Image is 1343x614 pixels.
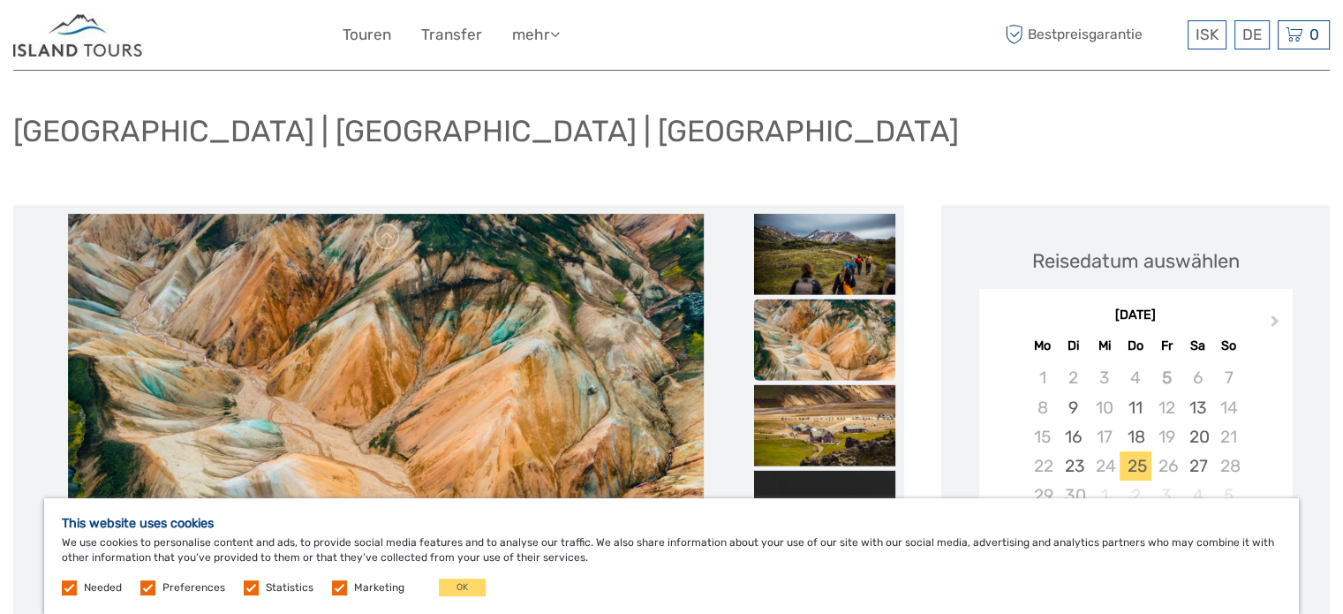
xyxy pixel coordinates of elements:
[1182,363,1213,392] div: Not available Samstag, 6. September 2025
[1151,393,1182,422] div: Not available Freitag, 12. September 2025
[754,299,895,394] img: 24d4bbf0ff7f4445a8c4a041c6542413.jpeg
[1120,481,1151,510] div: Not available Donnerstag, 2. Oktober 2025
[1120,451,1151,481] div: Choose Donnerstag, 25. September 2025
[1120,363,1151,392] div: Not available Donnerstag, 4. September 2025
[343,22,391,48] a: Touren
[1058,363,1089,392] div: Not available Dienstag, 2. September 2025
[1213,481,1244,510] div: Not available Sonntag, 5. Oktober 2025
[1027,422,1058,451] div: Not available Montag, 15. September 2025
[985,363,1286,539] div: month 2025-09
[203,27,224,49] button: Open LiveChat chat widget
[1058,481,1089,510] div: Not available Dienstag, 30. September 2025
[25,31,200,45] p: We're away right now. Please check back later!
[1058,451,1089,481] div: Choose Dienstag, 23. September 2025
[44,498,1299,614] div: We use cookies to personalise content and ads, to provide social media features and to analyse ou...
[1120,334,1151,358] div: Do
[1213,334,1244,358] div: So
[1182,393,1213,422] div: Choose Samstag, 13. September 2025
[1196,26,1219,43] span: ISK
[1213,393,1244,422] div: Not available Sonntag, 14. September 2025
[1027,363,1058,392] div: Not available Montag, 1. September 2025
[1213,422,1244,451] div: Not available Sonntag, 21. September 2025
[1120,422,1151,451] div: Choose Donnerstag, 18. September 2025
[62,516,1281,531] h5: This website uses cookies
[1151,334,1182,358] div: Fr
[1000,20,1183,49] span: Bestpreisgarantie
[1032,247,1240,275] div: Reisedatum auswählen
[1263,311,1291,339] button: Next Month
[1089,422,1120,451] div: Not available Mittwoch, 17. September 2025
[1213,451,1244,481] div: Not available Sonntag, 28. September 2025
[13,113,959,149] h1: [GEOGRAPHIC_DATA] | [GEOGRAPHIC_DATA] | [GEOGRAPHIC_DATA]
[754,471,895,565] img: 163b07b1b2d74cec8efb95eff281f167.jpeg
[754,214,895,308] img: 24bfcd62aa514ff989868f7f290b87ef.jpeg
[1182,451,1213,481] div: Choose Samstag, 27. September 2025
[266,580,313,595] label: Statistics
[13,13,144,57] img: Iceland ProTravel
[1027,334,1058,358] div: Mo
[1089,393,1120,422] div: Not available Mittwoch, 10. September 2025
[754,385,895,480] img: 12db2437caab4919977ef8ca0df1193c.jpeg
[1151,422,1182,451] div: Not available Freitag, 19. September 2025
[1307,26,1322,43] span: 0
[1182,481,1213,510] div: Not available Samstag, 4. Oktober 2025
[1151,451,1182,481] div: Not available Freitag, 26. September 2025
[162,580,225,595] label: Preferences
[512,22,560,48] a: mehr
[1182,334,1213,358] div: Sa
[1151,481,1182,510] div: Not available Freitag, 3. Oktober 2025
[1213,363,1244,392] div: Not available Sonntag, 7. September 2025
[979,307,1293,325] div: [DATE]
[1089,334,1120,358] div: Mi
[84,580,122,595] label: Needed
[1027,393,1058,422] div: Not available Montag, 8. September 2025
[1234,20,1270,49] div: DE
[1089,363,1120,392] div: Not available Mittwoch, 3. September 2025
[1151,363,1182,392] div: Not available Freitag, 5. September 2025
[1058,393,1089,422] div: Choose Dienstag, 9. September 2025
[1089,451,1120,481] div: Not available Mittwoch, 24. September 2025
[1058,422,1089,451] div: Choose Dienstag, 16. September 2025
[1027,451,1058,481] div: Not available Montag, 22. September 2025
[421,22,482,48] a: Transfer
[1027,481,1058,510] div: Not available Montag, 29. September 2025
[1089,481,1120,510] div: Not available Mittwoch, 1. Oktober 2025
[1182,422,1213,451] div: Choose Samstag, 20. September 2025
[354,580,404,595] label: Marketing
[1058,334,1089,358] div: Di
[1120,393,1151,422] div: Choose Donnerstag, 11. September 2025
[439,579,486,596] button: OK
